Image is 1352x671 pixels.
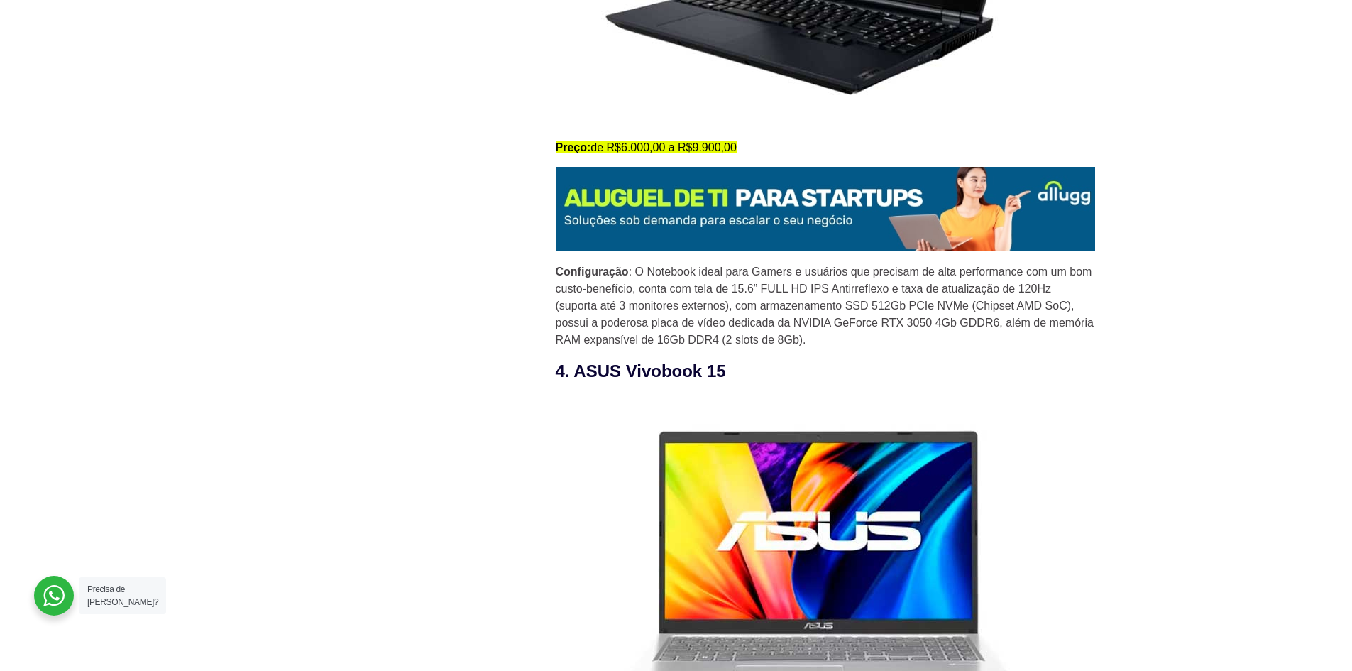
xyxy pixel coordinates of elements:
[87,584,158,607] span: Precisa de [PERSON_NAME]?
[556,263,1095,349] p: : O Notebook ideal para Gamers e usuários que precisam de alta performance com um bom custo-benef...
[556,359,1095,384] h3: 4. ASUS Vivobook 15
[556,141,591,153] strong: Preço:
[556,141,737,153] mark: de R$6.000,00 a R$9.900,00
[556,266,629,278] strong: Configuração
[556,167,1095,251] img: Aluguel de Notebook
[1097,489,1352,671] iframe: Chat Widget
[1097,489,1352,671] div: Widget de chat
